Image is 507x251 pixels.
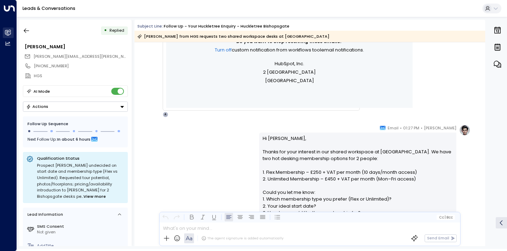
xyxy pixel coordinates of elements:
[26,104,48,109] div: Actions
[23,5,75,11] a: Leads & Conversations
[437,215,455,220] button: Cc|Bcc
[27,121,123,127] div: Follow Up Sequence
[27,135,123,143] div: Next Follow Up:
[34,73,127,79] div: HGS
[37,224,125,229] label: SMS Consent
[424,124,456,131] span: [PERSON_NAME]
[34,63,127,69] div: [PHONE_NUMBER]
[37,243,125,249] div: AddTitle
[23,102,128,112] div: Button group with a nested menu
[25,212,63,218] div: Lead Information
[161,213,170,221] button: Undo
[400,124,402,131] span: •
[23,102,128,112] button: Actions
[37,155,124,161] p: Qualification Status
[403,124,419,131] span: 01:27 PM
[459,124,470,136] img: profile-logo.png
[104,25,107,36] div: •
[164,23,289,29] div: Follow up - Your Huckletree Enquiry - Huckletree Bishopsgate
[37,163,124,200] div: Prospect [PERSON_NAME] undecided on start date and membership type (Flex vs Unlimited). Requested...
[388,124,399,131] span: Email
[201,60,377,85] p: HubSpot, Inc. 2 [GEOGRAPHIC_DATA] [GEOGRAPHIC_DATA]
[33,54,128,60] span: baber.amanda@gmail.com
[57,135,90,143] span: In about 6 hours
[439,215,453,219] span: Cc Bcc
[33,54,167,59] span: [PERSON_NAME][EMAIL_ADDRESS][PERSON_NAME][DOMAIN_NAME]
[33,88,50,95] div: AI Mode
[445,215,446,219] span: |
[109,27,124,33] span: Replied
[173,213,181,221] button: Redo
[215,46,232,54] a: Turn off
[421,124,423,131] span: •
[201,236,283,241] div: The agent signature is added automatically
[137,33,330,40] div: [PERSON_NAME] from HGS requests two shared workspace desks at [GEOGRAPHIC_DATA]
[25,43,127,50] div: [PERSON_NAME]
[137,23,163,29] span: Subject Line:
[163,112,168,117] div: A
[263,135,453,250] p: Hi [PERSON_NAME], Thanks for your interest in our shared workspace at [GEOGRAPHIC_DATA]. We have ...
[37,229,125,235] div: Not given
[83,194,106,200] span: View more
[232,46,321,54] span: Custom notification from workflows tool
[201,46,377,54] p: email notifications.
